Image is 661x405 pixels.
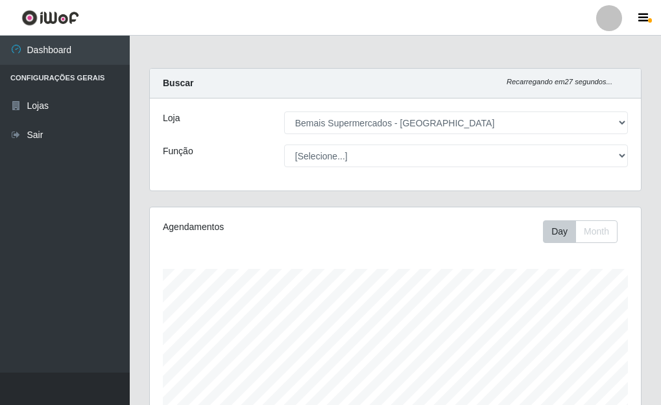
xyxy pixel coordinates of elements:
img: CoreUI Logo [21,10,79,26]
label: Função [163,145,193,158]
button: Month [575,220,618,243]
i: Recarregando em 27 segundos... [507,78,612,86]
div: Toolbar with button groups [543,220,628,243]
button: Day [543,220,576,243]
label: Loja [163,111,180,125]
strong: Buscar [163,78,193,88]
div: First group [543,220,618,243]
div: Agendamentos [163,220,345,234]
